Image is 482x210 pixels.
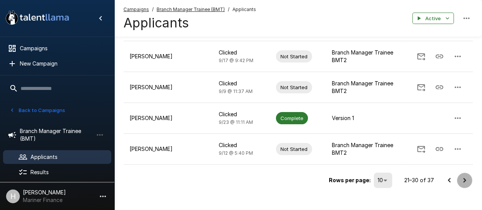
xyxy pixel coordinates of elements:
[412,53,430,59] span: Send Invitation
[130,53,207,60] p: [PERSON_NAME]
[123,15,256,31] h4: Applicants
[404,176,434,184] p: 21–30 of 37
[219,119,253,125] span: 9/23 @ 11:11 AM
[412,145,430,152] span: Send Invitation
[457,173,472,188] button: Go to next page
[232,6,256,13] span: Applicants
[442,173,457,188] button: Go to previous page
[374,173,392,188] div: 10
[332,141,397,157] p: Branch Manager Trainee BMT2
[219,111,263,118] p: Clicked
[228,6,229,13] span: /
[130,83,207,91] p: [PERSON_NAME]
[430,83,448,90] span: Copy Interview Link
[152,6,154,13] span: /
[130,114,207,122] p: [PERSON_NAME]
[123,6,149,12] u: Campaigns
[219,88,253,94] span: 9/9 @ 11:37 AM
[412,13,454,24] button: Active
[219,58,253,63] span: 9/17 @ 9:42 PM
[219,80,263,87] p: Clicked
[430,53,448,59] span: Copy Interview Link
[276,84,312,91] span: Not Started
[219,49,263,56] p: Clicked
[130,145,207,153] p: [PERSON_NAME]
[219,150,253,156] span: 9/12 @ 5:40 PM
[157,6,225,12] u: Branch Manager Trainee (BMT)
[430,145,448,152] span: Copy Interview Link
[332,80,397,95] p: Branch Manager Trainee BMT2
[276,53,312,60] span: Not Started
[276,146,312,153] span: Not Started
[329,176,371,184] p: Rows per page:
[219,141,263,149] p: Clicked
[276,115,308,122] span: Complete
[412,83,430,90] span: Send Invitation
[332,49,397,64] p: Branch Manager Trainee BMT2
[332,114,397,122] p: Version 1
